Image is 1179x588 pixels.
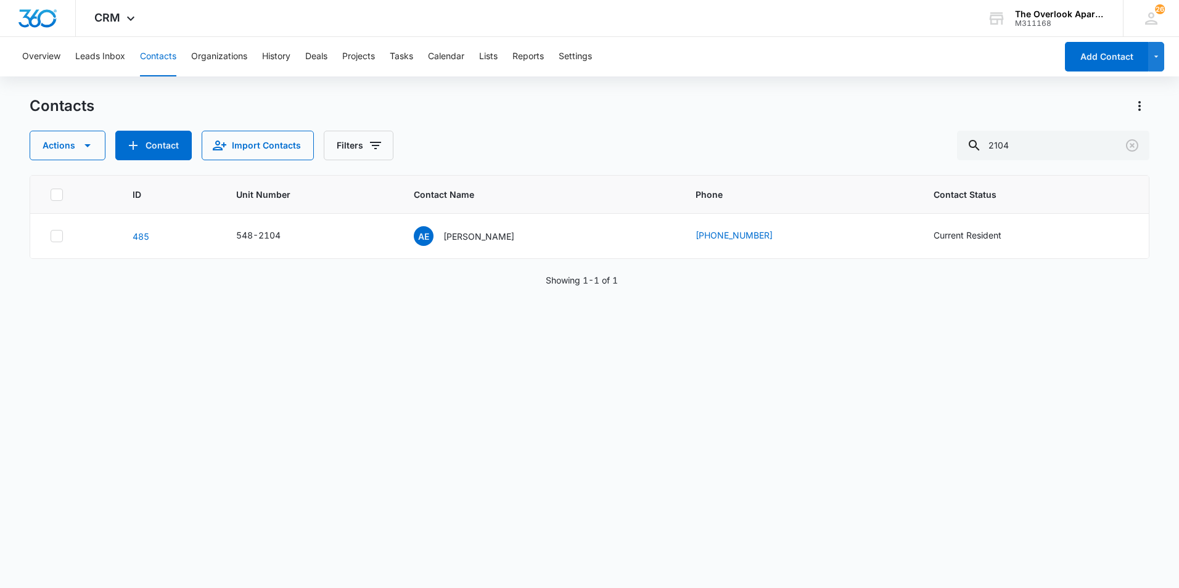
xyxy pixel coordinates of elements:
[428,37,464,76] button: Calendar
[512,37,544,76] button: Reports
[1015,19,1105,28] div: account id
[934,229,1024,243] div: Contact Status - Current Resident - Select to Edit Field
[236,229,303,243] div: Unit Number - 548-2104 - Select to Edit Field
[191,37,247,76] button: Organizations
[559,37,592,76] button: Settings
[934,188,1111,201] span: Contact Status
[324,131,393,160] button: Filters
[1155,4,1165,14] span: 26
[696,229,773,242] a: [PHONE_NUMBER]
[140,37,176,76] button: Contacts
[202,131,314,160] button: Import Contacts
[30,97,94,115] h1: Contacts
[236,188,384,201] span: Unit Number
[1155,4,1165,14] div: notifications count
[390,37,413,76] button: Tasks
[75,37,125,76] button: Leads Inbox
[305,37,327,76] button: Deals
[115,131,192,160] button: Add Contact
[957,131,1149,160] input: Search Contacts
[94,11,120,24] span: CRM
[934,229,1001,242] div: Current Resident
[443,230,514,243] p: [PERSON_NAME]
[1130,96,1149,116] button: Actions
[1015,9,1105,19] div: account name
[133,231,149,242] a: Navigate to contact details page for Ariana E Deubach
[342,37,375,76] button: Projects
[1065,42,1148,71] button: Add Contact
[414,188,647,201] span: Contact Name
[1122,136,1142,155] button: Clear
[696,188,886,201] span: Phone
[262,37,290,76] button: History
[30,131,105,160] button: Actions
[546,274,618,287] p: Showing 1-1 of 1
[236,229,281,242] div: 548-2104
[479,37,498,76] button: Lists
[696,229,795,243] div: Phone - (970) 732-7330 - Select to Edit Field
[133,188,189,201] span: ID
[22,37,60,76] button: Overview
[414,226,536,246] div: Contact Name - Ariana E Deubach - Select to Edit Field
[414,226,433,246] span: AE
